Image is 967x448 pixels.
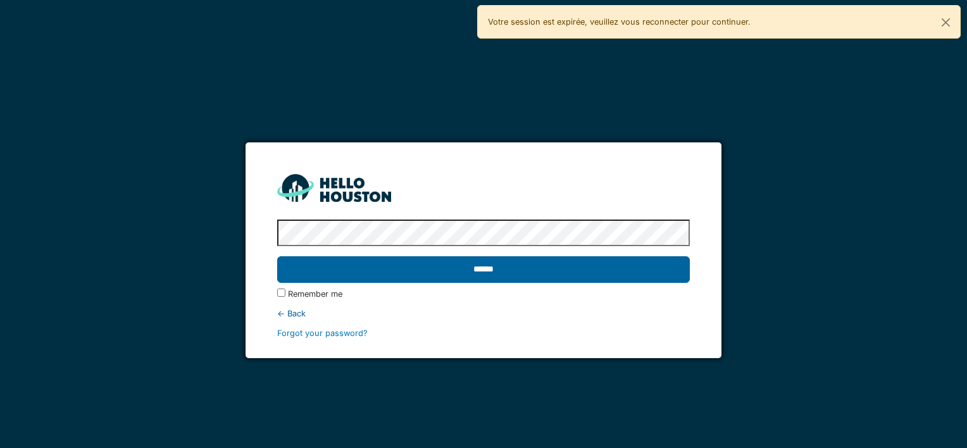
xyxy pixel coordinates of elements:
[288,288,342,300] label: Remember me
[277,308,689,320] div: ← Back
[932,6,960,39] button: Close
[277,174,391,201] img: HH_line-BYnF2_Hg.png
[477,5,961,39] div: Votre session est expirée, veuillez vous reconnecter pour continuer.
[277,328,368,338] a: Forgot your password?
